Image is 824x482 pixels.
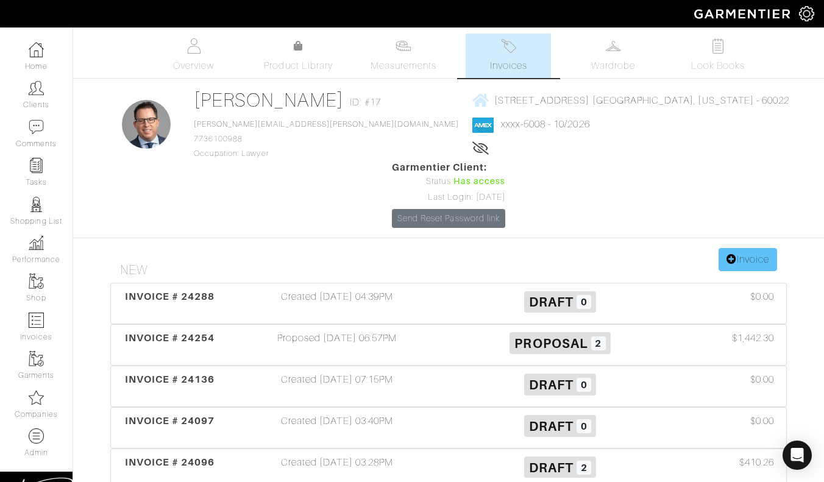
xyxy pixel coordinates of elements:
a: Send Reset Password link [392,209,505,228]
span: Garmentier Client: [392,160,505,175]
img: garments-icon-b7da505a4dc4fd61783c78ac3ca0ef83fa9d6f193b1c9dc38574b1d14d53ca28.png [29,274,44,289]
a: INVOICE # 24097 Created [DATE] 03:40PM Draft 0 $0.00 [110,407,787,448]
a: Product Library [256,39,341,73]
a: [PERSON_NAME] [194,89,344,111]
a: INVOICE # 24288 Created [DATE] 04:39PM Draft 0 $0.00 [110,283,787,324]
span: [STREET_ADDRESS] [GEOGRAPHIC_DATA], [US_STATE] - 60022 [494,94,790,105]
span: INVOICE # 24097 [125,415,215,427]
span: $0.00 [750,372,774,387]
a: Wardrobe [570,34,656,78]
div: Last Login: [DATE] [392,191,505,204]
a: Invoices [466,34,551,78]
span: $0.00 [750,289,774,304]
span: 7736100988 Occupation: Lawyer [194,120,460,158]
span: INVOICE # 24254 [125,332,215,344]
div: Created [DATE] 03:40PM [226,414,449,442]
a: Overview [151,34,236,78]
img: gear-icon-white-bd11855cb880d31180b6d7d6211b90ccbf57a29d726f0c71d8c61bd08dd39cc2.png [799,6,814,21]
span: Product Library [264,58,333,73]
img: orders-icon-0abe47150d42831381b5fb84f609e132dff9fe21cb692f30cb5eec754e2cba89.png [29,313,44,328]
img: garments-icon-b7da505a4dc4fd61783c78ac3ca0ef83fa9d6f193b1c9dc38574b1d14d53ca28.png [29,351,44,366]
img: garmentier-logo-header-white-b43fb05a5012e4ada735d5af1a66efaba907eab6374d6393d1fbf88cb4ef424d.png [688,3,799,24]
div: Created [DATE] 07:15PM [226,372,449,400]
div: Status: [392,175,505,188]
span: 0 [577,378,591,392]
span: Proposal [514,336,588,351]
a: INVOICE # 24254 Proposed [DATE] 06:57PM Proposal 2 $1,442.30 [110,324,787,366]
span: Measurements [371,58,437,73]
span: $1,442.30 [732,331,774,346]
span: Draft [529,459,574,475]
img: wardrobe-487a4870c1b7c33e795ec22d11cfc2ed9d08956e64fb3008fe2437562e282088.svg [606,38,621,54]
span: $410.26 [739,455,774,470]
img: clients-icon-6bae9207a08558b7cb47a8932f037763ab4055f8c8b6bfacd5dc20c3e0201464.png [29,80,44,96]
a: INVOICE # 24136 Created [DATE] 07:15PM Draft 0 $0.00 [110,366,787,407]
a: Invoice [719,248,777,271]
img: dashboard-icon-dbcd8f5a0b271acd01030246c82b418ddd0df26cd7fceb0bd07c9910d44c42f6.png [29,42,44,57]
img: american_express-1200034d2e149cdf2cc7894a33a747db654cf6f8355cb502592f1d228b2ac700.png [472,118,494,133]
span: Invoices [490,58,527,73]
a: Look Books [675,34,761,78]
div: Proposed [DATE] 06:57PM [226,331,449,359]
span: $0.00 [750,414,774,428]
img: reminder-icon-8004d30b9f0a5d33ae49ab947aed9ed385cf756f9e5892f1edd6e32f2345188e.png [29,158,44,173]
span: INVOICE # 24288 [125,291,215,302]
span: INVOICE # 24136 [125,374,215,385]
span: Has access [453,175,506,188]
a: xxxx-5008 - 10/2026 [501,119,590,130]
span: 0 [577,295,591,310]
span: Wardrobe [591,58,635,73]
span: Draft [529,419,574,434]
a: Measurements [361,34,447,78]
span: Look Books [691,58,745,73]
a: [STREET_ADDRESS] [GEOGRAPHIC_DATA], [US_STATE] - 60022 [472,93,790,108]
img: stylists-icon-eb353228a002819b7ec25b43dbf5f0378dd9e0616d9560372ff212230b889e62.png [29,197,44,212]
h4: New [120,263,787,278]
img: companies-icon-14a0f246c7e91f24465de634b560f0151b0cc5c9ce11af5fac52e6d7d6371812.png [29,390,44,405]
span: 2 [591,336,606,351]
img: orders-27d20c2124de7fd6de4e0e44c1d41de31381a507db9b33961299e4e07d508b8c.svg [501,38,516,54]
img: todo-9ac3debb85659649dc8f770b8b6100bb5dab4b48dedcbae339e5042a72dfd3cc.svg [711,38,726,54]
img: custom-products-icon-6973edde1b6c6774590e2ad28d3d057f2f42decad08aa0e48061009ba2575b3a.png [29,428,44,444]
div: Open Intercom Messenger [783,441,812,470]
img: graph-8b7af3c665d003b59727f371ae50e7771705bf0c487971e6e97d053d13c5068d.png [29,235,44,250]
span: 2 [577,461,591,475]
span: Draft [529,294,574,310]
div: Created [DATE] 04:39PM [226,289,449,317]
a: [PERSON_NAME][EMAIL_ADDRESS][PERSON_NAME][DOMAIN_NAME] [194,120,460,129]
span: INVOICE # 24096 [125,456,215,468]
span: 0 [577,419,591,434]
img: basicinfo-40fd8af6dae0f16599ec9e87c0ef1c0a1fdea2edbe929e3d69a839185d80c458.svg [186,38,201,54]
span: Overview [173,58,214,73]
span: ID: #17 [350,95,380,110]
img: comment-icon-a0a6a9ef722e966f86d9cbdc48e553b5cf19dbc54f86b18d962a5391bc8f6eb6.png [29,119,44,135]
span: Draft [529,377,574,392]
img: measurements-466bbee1fd09ba9460f595b01e5d73f9e2bff037440d3c8f018324cb6cdf7a4a.svg [396,38,411,54]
